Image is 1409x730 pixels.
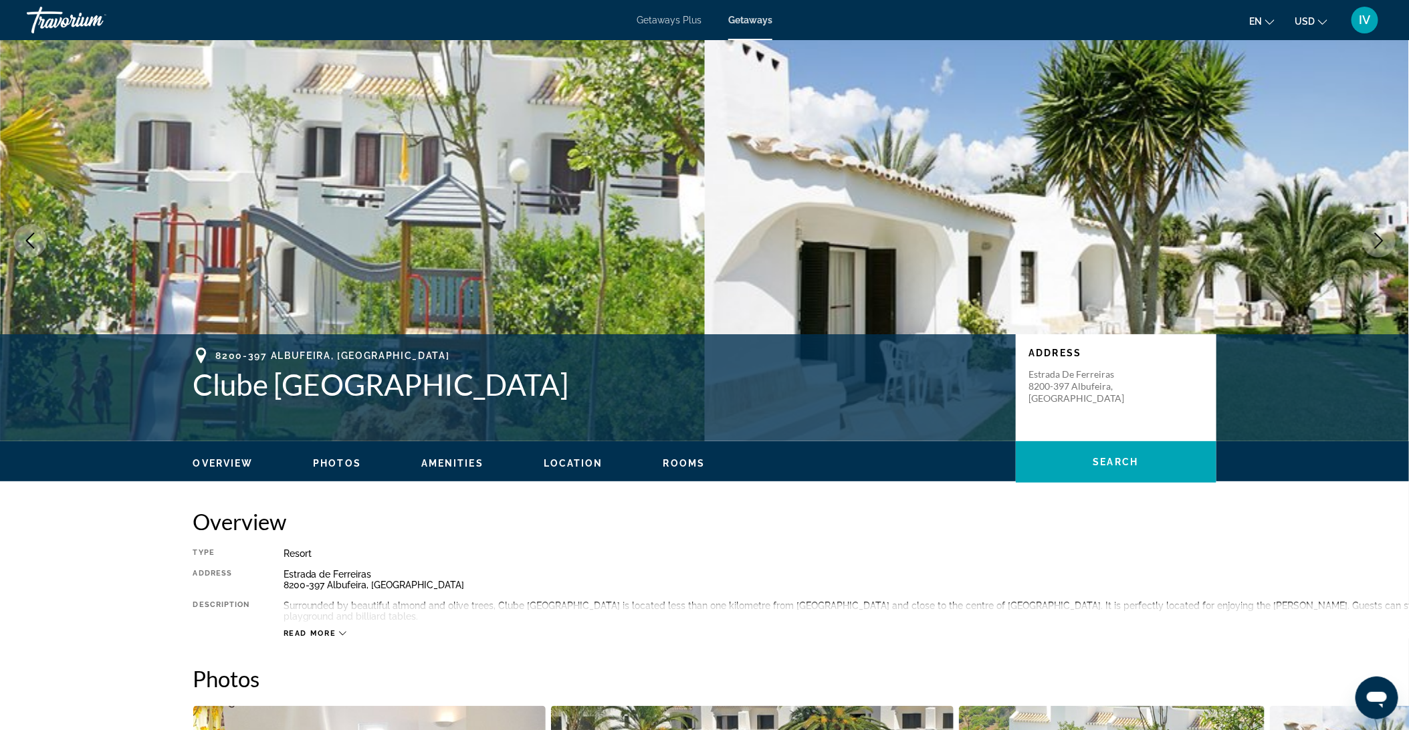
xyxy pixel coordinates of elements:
button: Location [544,457,603,469]
span: Overview [193,458,253,469]
button: Change currency [1295,11,1327,31]
a: Getaways Plus [637,15,701,25]
a: Getaways [728,15,772,25]
button: Read more [284,628,347,638]
button: Next image [1362,224,1396,257]
p: Address [1029,348,1203,358]
span: 8200-397 Albufeira, [GEOGRAPHIC_DATA] [216,350,450,361]
button: Previous image [13,224,47,257]
div: Address [193,569,250,590]
button: Search [1016,441,1216,483]
span: Location [544,458,603,469]
button: Amenities [421,457,483,469]
a: Travorium [27,3,160,37]
span: IV [1360,13,1371,27]
span: USD [1295,16,1315,27]
span: Rooms [663,458,706,469]
button: User Menu [1347,6,1382,34]
button: Change language [1249,11,1275,31]
iframe: Кнопка запуска окна обмена сообщениями [1356,677,1398,719]
span: en [1249,16,1262,27]
button: Rooms [663,457,706,469]
div: Type [193,548,250,559]
span: Amenities [421,458,483,469]
span: Read more [284,629,336,638]
button: Photos [313,457,361,469]
h1: Clube [GEOGRAPHIC_DATA] [193,367,1002,402]
div: Description [193,600,250,622]
p: Estrada de Ferreiras 8200-397 Albufeira, [GEOGRAPHIC_DATA] [1029,368,1136,404]
span: Photos [313,458,361,469]
span: Search [1093,457,1139,467]
button: Overview [193,457,253,469]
